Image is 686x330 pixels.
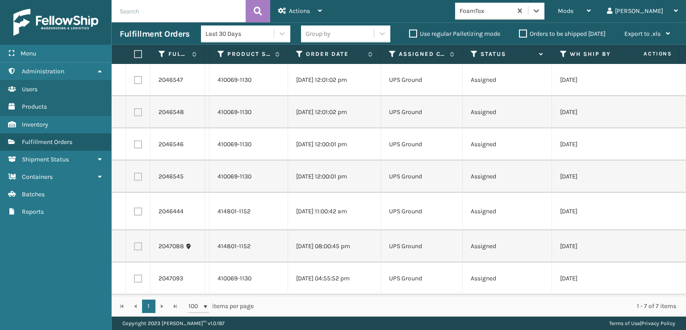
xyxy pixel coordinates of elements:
label: Order Date [306,50,364,58]
td: [DATE] [552,64,641,96]
td: UPS Ground [381,128,463,161]
td: [DATE] [552,262,641,295]
span: Products [22,103,47,110]
a: 2047088 [159,242,184,251]
td: Assigned [463,128,552,161]
span: Actions [615,47,678,61]
a: 2047093 [159,274,183,283]
a: 410069-1130 [218,76,251,84]
td: [DATE] [552,96,641,128]
span: Fulfillment Orders [22,138,72,146]
span: Users [22,85,38,93]
a: 410069-1130 [218,140,251,148]
td: 111-0197678-9883442 [205,193,209,230]
td: 17688844 [205,230,209,262]
td: [DATE] 11:00:42 am [288,193,381,230]
a: Terms of Use [609,320,640,326]
td: [DATE] [552,230,641,262]
td: [DATE] 08:00:45 pm [288,230,381,262]
p: Copyright 2023 [PERSON_NAME]™ v 1.0.187 [122,317,225,330]
td: [DATE] [552,161,641,193]
td: [DATE] 12:01:02 pm [288,64,381,96]
td: BfmypSK56 [205,262,209,295]
a: 2046548 [159,108,184,117]
span: Mode [558,7,573,15]
div: FoamTex [460,6,513,16]
label: Use regular Palletizing mode [409,30,500,38]
td: BH56KHX26 [205,64,209,96]
label: Fulfillment Order Id [168,50,188,58]
td: Assigned [463,193,552,230]
td: [DATE] 12:00:01 pm [288,128,381,161]
td: [DATE] 04:55:52 pm [288,262,381,295]
span: Administration [22,68,64,75]
label: WH Ship By Date [570,50,624,58]
h3: Fulfillment Orders [120,29,189,39]
label: Status [481,50,535,58]
label: Assigned Carrier Service [399,50,445,58]
td: Bx5zKHX26 [205,128,209,161]
td: UPS Ground [381,193,463,230]
td: [DATE] [552,128,641,161]
td: [DATE] 12:00:01 pm [288,161,381,193]
a: 410069-1130 [218,275,251,282]
td: [DATE] 12:01:02 pm [288,96,381,128]
td: Assigned [463,64,552,96]
div: 1 - 7 of 7 items [266,302,676,311]
span: Reports [22,208,44,216]
a: Privacy Policy [641,320,675,326]
span: Containers [22,173,53,181]
td: Assigned [463,262,552,295]
td: Assigned [463,161,552,193]
label: Orders to be shipped [DATE] [519,30,606,38]
td: Bx5zKHX26 [205,161,209,193]
a: 2046545 [159,172,184,181]
td: UPS Ground [381,230,463,262]
a: 414801-1152 [218,207,251,215]
div: | [609,317,675,330]
div: Group by [305,29,330,38]
div: Last 30 Days [205,29,275,38]
td: UPS Ground [381,64,463,96]
a: 2046546 [159,140,184,149]
span: Actions [289,7,310,15]
span: Menu [21,50,36,57]
td: Assigned [463,96,552,128]
span: items per page [188,300,254,313]
a: 414801-1152 [218,242,251,250]
a: 1 [142,300,155,313]
span: Shipment Status [22,156,69,163]
td: BH56KHX26 [205,96,209,128]
td: [DATE] [552,193,641,230]
span: 100 [188,302,202,311]
img: logo [13,9,98,36]
a: 2046547 [159,76,183,85]
span: Export to .xls [624,30,661,38]
td: Assigned [463,230,552,262]
td: UPS Ground [381,262,463,295]
label: Product SKU [227,50,271,58]
a: 410069-1130 [218,108,251,116]
td: UPS Ground [381,161,463,193]
a: 2046444 [159,207,184,216]
a: 410069-1130 [218,173,251,180]
span: Batches [22,190,45,198]
span: Inventory [22,121,48,128]
td: UPS Ground [381,96,463,128]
